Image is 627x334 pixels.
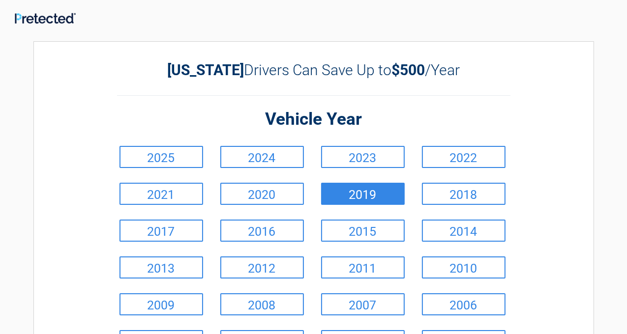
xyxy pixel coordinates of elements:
[220,293,304,315] a: 2008
[119,220,203,242] a: 2017
[220,220,304,242] a: 2016
[167,61,244,79] b: [US_STATE]
[321,146,405,168] a: 2023
[321,183,405,205] a: 2019
[119,146,203,168] a: 2025
[220,146,304,168] a: 2024
[391,61,425,79] b: $500
[15,13,76,24] img: Main Logo
[117,108,510,131] h2: Vehicle Year
[119,256,203,278] a: 2013
[220,183,304,205] a: 2020
[422,183,506,205] a: 2018
[422,220,506,242] a: 2014
[422,293,506,315] a: 2006
[321,220,405,242] a: 2015
[422,256,506,278] a: 2010
[422,146,506,168] a: 2022
[117,61,510,79] h2: Drivers Can Save Up to /Year
[119,183,203,205] a: 2021
[119,293,203,315] a: 2009
[321,293,405,315] a: 2007
[321,256,405,278] a: 2011
[220,256,304,278] a: 2012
